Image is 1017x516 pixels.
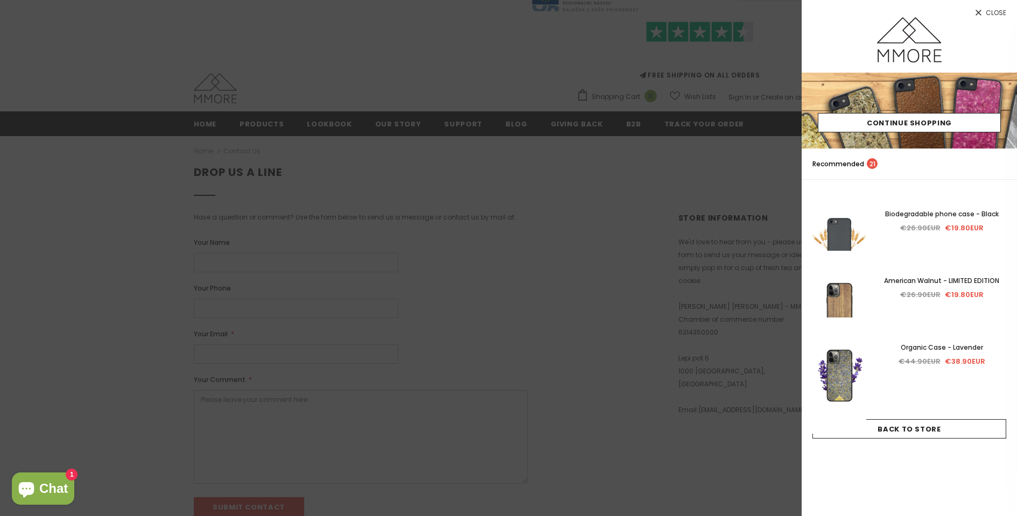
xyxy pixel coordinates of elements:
span: 21 [867,158,878,169]
a: Organic Case - Lavender [877,342,1006,354]
span: Biodegradable phone case - Black [885,209,999,218]
inbox-online-store-chat: Shopify online store chat [9,472,78,507]
span: €19.80EUR [945,223,984,233]
a: search [995,159,1006,169]
span: Close [986,10,1006,16]
span: Organic Case - Lavender [901,343,983,352]
span: American Walnut - LIMITED EDITION [884,276,999,285]
span: €38.90EUR [945,356,985,366]
a: Continue Shopping [818,113,1001,132]
a: American Walnut - LIMITED EDITION [877,275,1006,287]
p: Recommended [812,158,878,169]
span: €19.80EUR [945,289,984,300]
span: €26.90EUR [900,223,941,233]
a: Biodegradable phone case - Black [877,208,1006,220]
span: €44.90EUR [899,356,941,366]
a: Back To Store [812,419,1006,439]
span: €26.90EUR [900,289,941,300]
